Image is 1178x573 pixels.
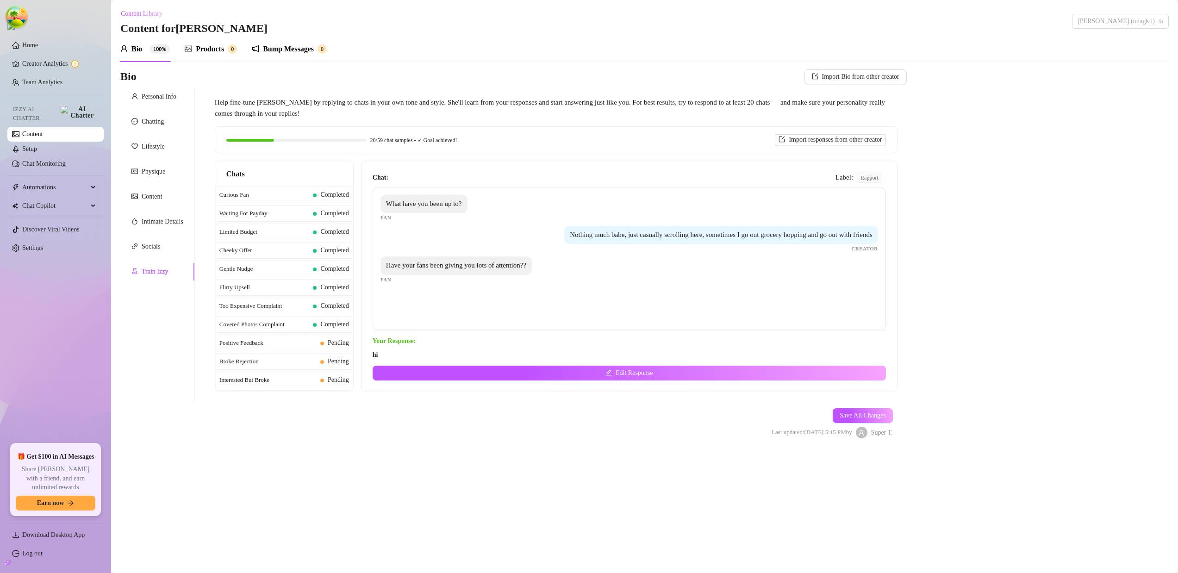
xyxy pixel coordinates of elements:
[320,210,349,217] span: Completed
[131,168,138,174] span: idcard
[320,302,349,309] span: Completed
[142,92,176,102] div: Personal Info
[131,243,138,249] span: link
[22,56,96,71] a: Creator Analytics exclamation-circle
[320,191,349,198] span: Completed
[131,118,138,125] span: message
[142,142,165,152] div: Lifestyle
[131,44,142,55] div: Bio
[219,246,310,255] span: Cheeky Offer
[373,351,378,358] strong: hi
[775,134,885,145] button: Import responses from other creator
[22,244,43,251] a: Settings
[263,44,314,55] div: Bump Messages
[789,136,882,143] span: Import responses from other creator
[320,228,349,235] span: Completed
[871,428,893,438] span: Super T.
[779,136,785,143] span: import
[1078,14,1163,28] span: Ivan (miagkii)
[386,200,462,207] span: What have you been up to?
[252,45,259,52] span: notification
[16,496,95,511] button: Earn nowarrow-right
[142,117,164,127] div: Chatting
[858,430,865,436] span: user
[219,209,310,218] span: Waiting For Payday
[851,245,878,253] span: Creator
[22,42,38,49] a: Home
[835,172,853,183] span: Label:
[22,531,85,538] span: Download Desktop App
[380,276,391,284] span: Fan
[22,131,43,137] a: Content
[219,338,317,348] span: Positive Feedback
[219,375,317,385] span: Interested But Broke
[219,190,310,199] span: Curious Fan
[320,321,349,328] span: Completed
[840,412,886,419] span: Save All Changes
[120,6,170,21] button: Content Library
[386,262,526,269] span: Have your fans been giving you lots of attention??
[228,44,237,54] sup: 0
[12,184,19,191] span: thunderbolt
[320,284,349,291] span: Completed
[121,10,162,18] span: Content Library
[320,265,349,272] span: Completed
[328,376,349,383] span: Pending
[22,160,66,167] a: Chat Monitoring
[772,428,852,437] span: Last updated: [DATE] 5:15 PM by
[142,217,183,227] div: Intimate Details
[822,73,899,81] span: Import Bio from other creator
[68,500,74,506] span: arrow-right
[131,193,138,199] span: picture
[142,267,168,277] div: Train Izzy
[22,180,88,195] span: Automations
[616,369,653,377] span: Edit Response
[318,44,327,54] sup: 0
[812,73,818,80] span: import
[857,173,882,183] span: rapport
[219,301,310,311] span: Too Expensive Complaint
[373,174,388,181] strong: Chat:
[12,531,19,539] span: download
[131,143,138,149] span: heart
[142,167,165,177] div: Physique
[22,199,88,213] span: Chat Copilot
[37,499,64,507] span: Earn now
[804,69,907,84] button: Import Bio from other creator
[370,137,457,143] span: 20/59 chat samples - ✓ Goal achieved!
[120,21,268,36] h3: Content for [PERSON_NAME]
[196,44,224,55] div: Products
[22,226,80,233] a: Discover Viral Videos
[17,452,94,461] span: 🎁 Get $100 in AI Messages
[185,45,192,52] span: picture
[226,168,245,180] span: Chats
[12,203,18,209] img: Chat Copilot
[142,242,160,252] div: Socials
[13,105,57,123] span: Izzy AI Chatter
[219,320,310,329] span: Covered Photos Complaint
[570,231,873,238] span: Nothing much babe, just casually scrolling here, sometimes I go out grocery hopping and go out wi...
[5,560,11,566] span: build
[61,106,96,119] img: AI Chatter
[22,550,43,557] a: Log out
[120,45,128,52] span: user
[150,44,170,54] sup: 100%
[328,358,349,365] span: Pending
[219,283,310,292] span: Flirty Upsell
[120,69,137,84] h3: Bio
[605,369,612,376] span: edit
[131,93,138,100] span: user
[328,339,349,346] span: Pending
[320,247,349,254] span: Completed
[16,465,95,492] span: Share [PERSON_NAME] with a friend, and earn unlimited rewards
[219,357,317,366] span: Broke Rejection
[219,227,310,237] span: Limited Budget
[380,214,391,222] span: Fan
[833,408,893,423] button: Save All Changes
[131,268,138,274] span: experiment
[1158,19,1164,24] span: team
[142,192,162,202] div: Content
[131,218,138,224] span: fire
[7,7,26,26] button: Open Tanstack query devtools
[373,366,886,380] button: Edit Response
